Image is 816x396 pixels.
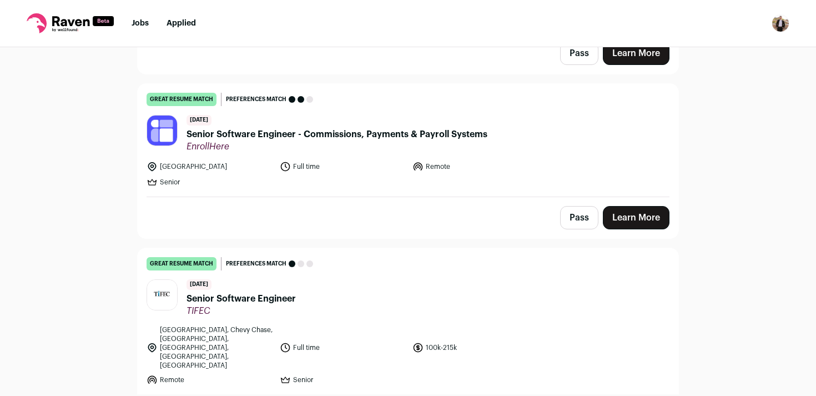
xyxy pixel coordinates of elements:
[560,42,598,65] button: Pass
[147,177,273,188] li: Senior
[187,292,296,305] span: Senior Software Engineer
[138,248,678,394] a: great resume match Preferences match [DATE] Senior Software Engineer TIFEC [GEOGRAPHIC_DATA], Che...
[147,161,273,172] li: [GEOGRAPHIC_DATA]
[147,280,177,310] img: 1bed34e9a7ad1f5e209559f65fd51d1a42f3522dafe3eea08c5e904d6a2faa38
[603,42,669,65] a: Learn More
[280,374,406,385] li: Senior
[147,116,177,146] img: f9709fc1e60f5bc0041ad514176d12505e07472099ed2d2a44f2ca163d9ed307.jpg
[147,93,216,106] div: great resume match
[772,14,789,32] button: Open dropdown
[603,206,669,229] a: Learn More
[412,161,539,172] li: Remote
[412,325,539,370] li: 100k-215k
[226,258,286,269] span: Preferences match
[560,206,598,229] button: Pass
[138,84,678,197] a: great resume match Preferences match [DATE] Senior Software Engineer - Commissions, Payments & Pa...
[280,161,406,172] li: Full time
[187,141,487,152] span: EnrollHere
[147,374,273,385] li: Remote
[132,19,149,27] a: Jobs
[147,257,216,270] div: great resume match
[187,279,211,290] span: [DATE]
[187,305,296,317] span: TIFEC
[772,14,789,32] img: 5677731-medium_jpg
[147,325,273,370] li: [GEOGRAPHIC_DATA], Chevy Chase, [GEOGRAPHIC_DATA], [GEOGRAPHIC_DATA], [GEOGRAPHIC_DATA], [GEOGRAP...
[187,115,211,126] span: [DATE]
[167,19,196,27] a: Applied
[226,94,286,105] span: Preferences match
[280,325,406,370] li: Full time
[187,128,487,141] span: Senior Software Engineer - Commissions, Payments & Payroll Systems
